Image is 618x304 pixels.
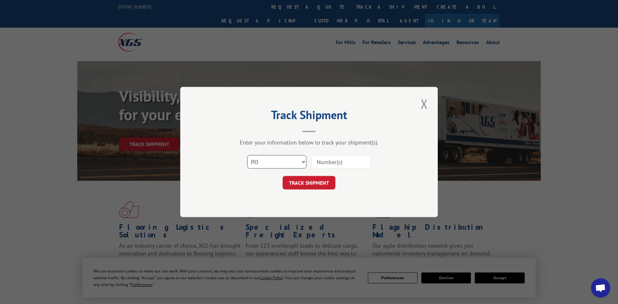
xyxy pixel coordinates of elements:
div: Enter your information below to track your shipment(s). [212,139,406,146]
button: TRACK SHIPMENT [283,176,335,189]
h2: Track Shipment [212,110,406,123]
a: Open chat [591,278,610,298]
input: Number(s) [311,155,370,169]
button: Close modal [419,95,430,113]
